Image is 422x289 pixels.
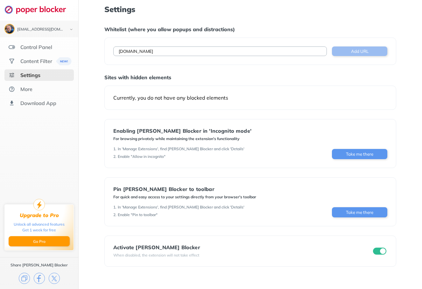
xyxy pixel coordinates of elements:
h1: Settings [104,5,396,13]
div: In 'Manage Extensions', find [PERSON_NAME] Blocker and click 'Details' [118,146,244,152]
img: menuBanner.svg [54,57,70,65]
img: logo-webpage.svg [4,5,73,14]
div: More [20,86,32,92]
button: Add URL [332,46,387,56]
img: download-app.svg [9,100,15,106]
div: Sites with hidden elements [104,74,396,81]
div: Settings [20,72,40,78]
img: settings-selected.svg [9,72,15,78]
div: Enabling [PERSON_NAME] Blocker in 'Incognito mode' [113,128,251,134]
div: Share [PERSON_NAME] Blocker [11,263,68,268]
img: chevron-bottom-black.svg [67,26,75,33]
div: Enable "Pin to toolbar" [118,212,158,217]
img: ACg8ocLW3m_-u1CG4e9_-P8-1VsSSHwiSVFW0aHG8XaEb5ZncDYNz1p_bQ=s96-c [5,25,14,33]
button: Take me there [332,207,387,217]
img: features.svg [9,44,15,50]
img: upgrade-to-pro.svg [33,199,45,210]
div: Activate [PERSON_NAME] Blocker [113,244,200,250]
div: For quick and easy access to your settings directly from your browser's toolbar [113,194,256,200]
div: 2 . [113,154,116,159]
div: Get 1 week for free [22,227,56,233]
div: When disabled, the extension will not take effect [113,253,200,258]
img: x.svg [49,273,60,284]
div: In 'Manage Extensions', find [PERSON_NAME] Blocker and click 'Details' [118,205,244,210]
div: Currently, you do not have any blocked elements [113,95,387,101]
input: Example: twitter.com [113,46,327,56]
div: 2 . [113,212,116,217]
img: about.svg [9,86,15,92]
img: copy.svg [19,273,30,284]
div: Control Panel [20,44,52,50]
div: 1 . [113,205,116,210]
div: 1 . [113,146,116,152]
img: social.svg [9,58,15,64]
div: Whitelist (where you allow popups and distractions) [104,26,396,32]
div: Content Filter [20,58,52,64]
div: michaelgvh@gmail.com [17,27,64,32]
button: Go Pro [9,236,70,246]
button: Take me there [332,149,387,159]
div: Enable "Allow in incognito" [118,154,165,159]
div: Pin [PERSON_NAME] Blocker to toolbar [113,186,256,192]
img: facebook.svg [34,273,45,284]
div: For browsing privately while maintaining the extension's functionality [113,136,251,141]
div: Download App [20,100,56,106]
div: Unlock all advanced features [14,222,65,227]
div: Upgrade to Pro [20,212,59,218]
